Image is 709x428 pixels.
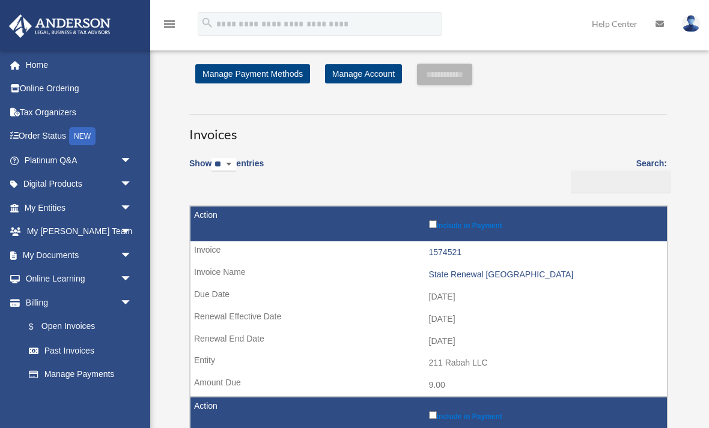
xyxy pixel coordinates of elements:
a: Platinum Q&Aarrow_drop_down [8,148,150,172]
input: Include in Payment [429,220,437,228]
span: arrow_drop_down [120,267,144,292]
a: Manage Payment Methods [195,64,310,83]
a: Online Ordering [8,77,150,101]
a: Manage Payments [17,363,144,387]
i: menu [162,17,177,31]
label: Include in Payment [429,218,662,230]
td: [DATE] [190,308,667,331]
select: Showentries [211,158,236,172]
span: arrow_drop_down [120,148,144,173]
a: Events Calendar [8,386,150,410]
td: 9.00 [190,374,667,397]
a: My [PERSON_NAME] Teamarrow_drop_down [8,220,150,244]
img: User Pic [682,15,700,32]
div: State Renewal [GEOGRAPHIC_DATA] [429,270,662,280]
span: arrow_drop_down [120,291,144,315]
a: $Open Invoices [17,315,138,339]
a: 1574521 [429,247,462,257]
span: arrow_drop_down [120,172,144,197]
span: $ [35,319,41,334]
a: Billingarrow_drop_down [8,291,144,315]
span: arrow_drop_down [120,196,144,220]
h3: Invoices [189,114,667,144]
input: Include in Payment [429,411,437,419]
label: Search: [567,156,667,193]
a: menu [162,21,177,31]
a: Tax Organizers [8,100,150,124]
td: [DATE] [190,286,667,309]
a: Digital Productsarrow_drop_down [8,172,150,196]
a: Order StatusNEW [8,124,150,149]
input: Search: [571,170,671,193]
td: [DATE] [190,330,667,353]
a: Online Learningarrow_drop_down [8,267,150,291]
label: Show entries [189,156,264,184]
a: My Entitiesarrow_drop_down [8,196,150,220]
a: Manage Account [325,64,402,83]
a: Past Invoices [17,339,144,363]
span: arrow_drop_down [120,220,144,244]
a: My Documentsarrow_drop_down [8,243,150,267]
a: Home [8,53,150,77]
i: search [201,16,214,29]
div: NEW [69,127,96,145]
img: Anderson Advisors Platinum Portal [5,14,114,38]
label: Include in Payment [429,409,662,421]
td: 211 Rabah LLC [190,352,667,375]
span: arrow_drop_down [120,243,144,268]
